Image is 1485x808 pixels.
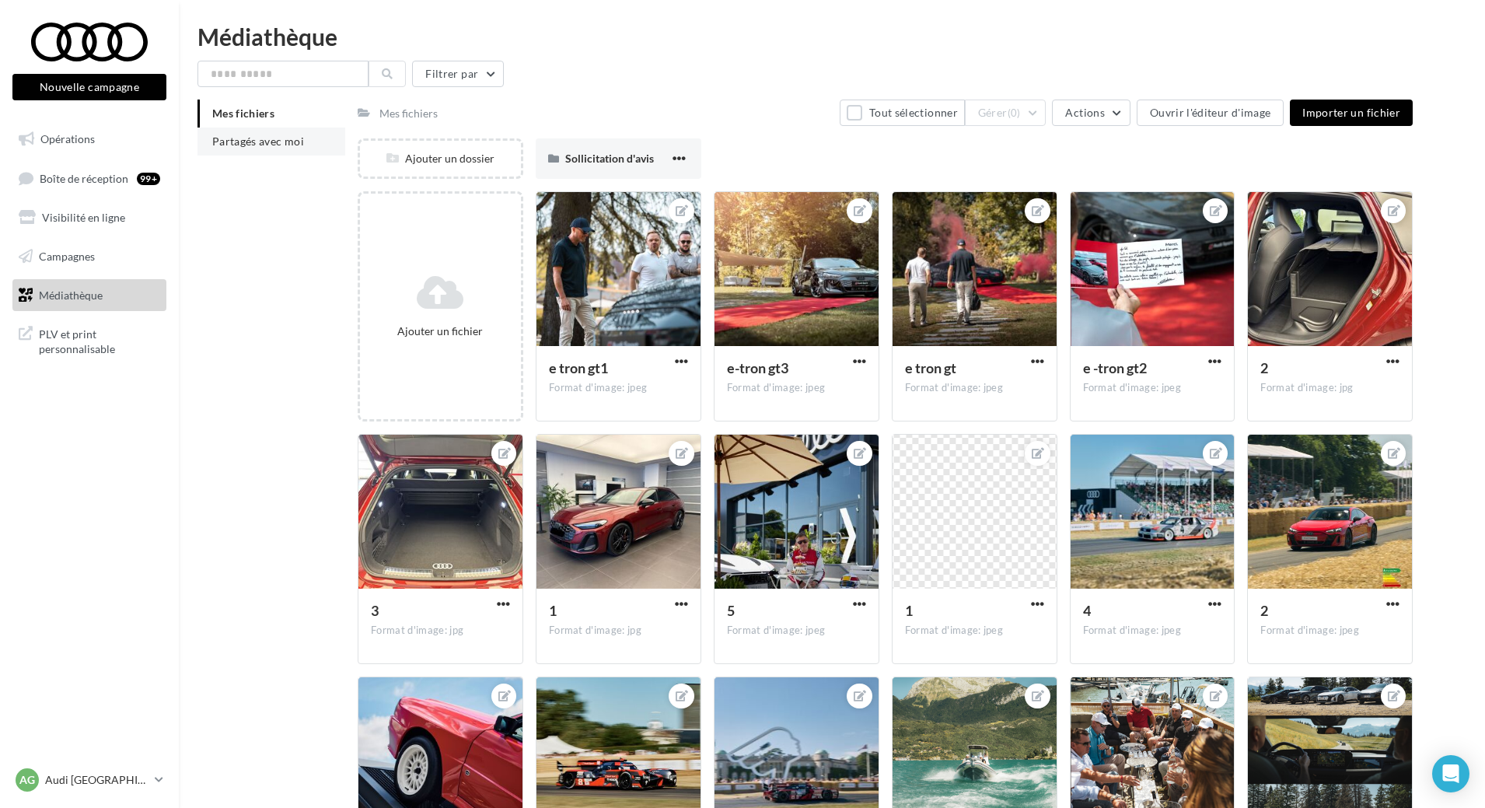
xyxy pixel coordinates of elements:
[366,324,515,339] div: Ajouter un fichier
[549,359,608,376] span: e tron gt1
[1083,381,1222,395] div: Format d'image: jpeg
[565,152,654,165] span: Sollicitation d'avis
[39,324,160,357] span: PLV et print personnalisable
[1052,100,1130,126] button: Actions
[371,624,510,638] div: Format d'image: jpg
[727,359,788,376] span: e-tron gt3
[727,624,866,638] div: Format d'image: jpeg
[40,171,128,184] span: Boîte de réception
[371,602,379,619] span: 3
[1008,107,1021,119] span: (0)
[45,772,148,788] p: Audi [GEOGRAPHIC_DATA]
[12,765,166,795] a: AG Audi [GEOGRAPHIC_DATA]
[9,317,169,363] a: PLV et print personnalisable
[1302,106,1400,119] span: Importer un fichier
[12,74,166,100] button: Nouvelle campagne
[40,132,95,145] span: Opérations
[1083,359,1147,376] span: e -tron gt2
[9,279,169,312] a: Médiathèque
[965,100,1046,126] button: Gérer(0)
[1260,624,1399,638] div: Format d'image: jpeg
[549,624,688,638] div: Format d'image: jpg
[1432,755,1469,792] div: Open Intercom Messenger
[1260,359,1268,376] span: 2
[1137,100,1284,126] button: Ouvrir l'éditeur d'image
[379,106,438,121] div: Mes fichiers
[549,381,688,395] div: Format d'image: jpeg
[9,201,169,234] a: Visibilité en ligne
[1083,602,1091,619] span: 4
[9,162,169,195] a: Boîte de réception99+
[1083,624,1222,638] div: Format d'image: jpeg
[905,381,1044,395] div: Format d'image: jpeg
[727,602,735,619] span: 5
[212,135,304,148] span: Partagés avec moi
[39,288,103,301] span: Médiathèque
[412,61,504,87] button: Filtrer par
[727,381,866,395] div: Format d'image: jpeg
[549,602,557,619] span: 1
[1260,381,1399,395] div: Format d'image: jpg
[212,107,274,120] span: Mes fichiers
[905,359,956,376] span: e tron gt
[197,25,1466,48] div: Médiathèque
[905,602,913,619] span: 1
[1065,106,1104,119] span: Actions
[9,123,169,156] a: Opérations
[1290,100,1413,126] button: Importer un fichier
[905,624,1044,638] div: Format d'image: jpeg
[42,211,125,224] span: Visibilité en ligne
[840,100,964,126] button: Tout sélectionner
[1260,602,1268,619] span: 2
[9,240,169,273] a: Campagnes
[39,250,95,263] span: Campagnes
[19,772,35,788] span: AG
[360,151,521,166] div: Ajouter un dossier
[137,173,160,185] div: 99+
